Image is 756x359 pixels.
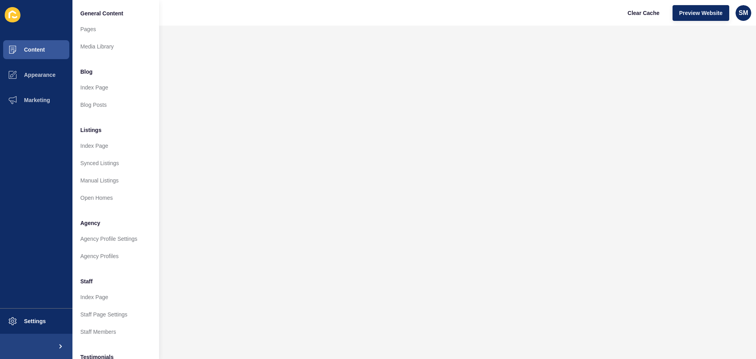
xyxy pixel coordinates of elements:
a: Staff Page Settings [72,306,159,323]
a: Pages [72,20,159,38]
a: Index Page [72,79,159,96]
button: Clear Cache [621,5,666,21]
a: Synced Listings [72,154,159,172]
a: Media Library [72,38,159,55]
a: Blog Posts [72,96,159,113]
a: Staff Members [72,323,159,340]
span: Agency [80,219,100,227]
a: Agency Profiles [72,247,159,265]
button: Preview Website [673,5,729,21]
span: Staff [80,277,93,285]
a: Open Homes [72,189,159,206]
a: Manual Listings [72,172,159,189]
span: SM [739,9,748,17]
span: Blog [80,68,93,76]
span: Listings [80,126,102,134]
span: General Content [80,9,123,17]
span: Preview Website [679,9,723,17]
a: Index Page [72,137,159,154]
span: Clear Cache [628,9,660,17]
a: Index Page [72,288,159,306]
a: Agency Profile Settings [72,230,159,247]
